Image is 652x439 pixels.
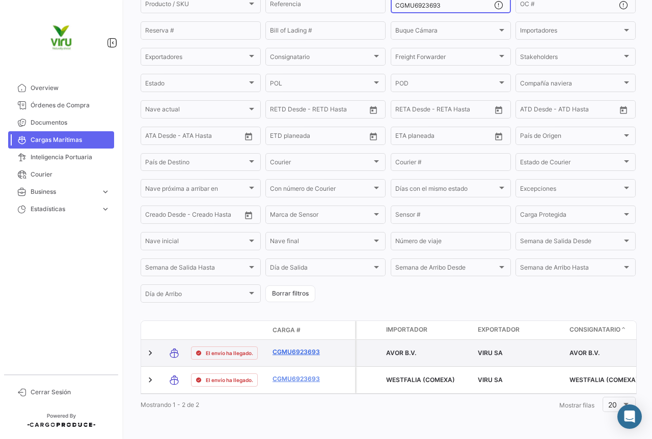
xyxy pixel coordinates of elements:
[559,107,605,114] input: ATD Hasta
[145,55,247,62] span: Exportadores
[31,170,110,179] span: Courier
[478,349,503,357] span: VIRU SA
[330,326,355,334] datatable-header-cell: Póliza
[270,55,372,62] span: Consignatario
[8,79,114,97] a: Overview
[366,129,381,144] button: Open calendar
[520,107,552,114] input: ATD Desde
[31,153,110,162] span: Inteligencia Portuaria
[520,81,622,88] span: Compañía naviera
[241,208,256,223] button: Open calendar
[270,239,372,246] span: Nave final
[145,375,155,385] a: Expand/Collapse Row
[395,187,497,194] span: Días con el mismo estado
[145,348,155,358] a: Expand/Collapse Row
[520,239,622,246] span: Semana de Salida Desde
[36,12,87,63] img: viru.png
[183,134,229,141] input: ATA Hasta
[270,266,372,273] span: Día de Salida
[145,292,247,299] span: Día de Arribo
[145,134,176,141] input: ATA Desde
[421,107,467,114] input: Hasta
[270,107,288,114] input: Desde
[31,135,110,144] span: Cargas Marítimas
[357,321,382,339] datatable-header-cell: Carga Protegida
[520,213,622,220] span: Carga Protegida
[520,266,622,273] span: Semana de Arribo Hasta
[608,400,617,409] span: 20
[31,83,110,93] span: Overview
[295,107,341,114] input: Hasta
[273,347,325,357] a: CGMU6923693
[8,131,114,149] a: Cargas Marítimas
[270,187,372,194] span: Con número de Courier
[569,325,620,334] span: Consignatario
[187,326,268,334] datatable-header-cell: Estado de Envio
[559,401,594,409] span: Mostrar filas
[520,134,622,141] span: País de Origen
[31,118,110,127] span: Documentos
[491,102,506,118] button: Open calendar
[161,326,187,334] datatable-header-cell: Modo de Transporte
[273,326,301,335] span: Carga #
[520,187,622,194] span: Excepciones
[8,114,114,131] a: Documentos
[616,102,631,118] button: Open calendar
[145,213,186,220] input: Creado Desde
[145,160,247,167] span: País de Destino
[270,81,372,88] span: POL
[395,28,497,36] span: Buque Cámara
[145,107,247,114] span: Nave actual
[520,160,622,167] span: Estado de Courier
[382,321,474,339] datatable-header-cell: Importador
[193,213,239,220] input: Creado Hasta
[421,134,467,141] input: Hasta
[145,266,247,273] span: Semana de Salida Hasta
[386,349,416,357] span: AVOR B.V.
[520,55,622,62] span: Stakeholders
[268,321,330,339] datatable-header-cell: Carga #
[145,239,247,246] span: Nave inicial
[474,321,565,339] datatable-header-cell: Exportador
[569,376,638,384] span: WESTFALIA (COMEXA)
[386,376,455,384] span: WESTFALIA (COMEXA)
[31,101,110,110] span: Órdenes de Compra
[520,28,622,36] span: Importadores
[569,349,600,357] span: AVOR B.V.
[617,404,642,429] div: Abrir Intercom Messenger
[395,55,497,62] span: Freight Forwarder
[241,129,256,144] button: Open calendar
[265,285,315,302] button: Borrar filtros
[101,204,110,214] span: expand_more
[145,2,247,9] span: Producto / SKU
[206,349,253,357] span: El envío ha llegado.
[31,204,97,214] span: Estadísticas
[478,325,520,334] span: Exportador
[395,107,414,114] input: Desde
[478,376,503,384] span: VIRU SA
[101,187,110,196] span: expand_more
[386,325,427,334] span: Importador
[295,134,341,141] input: Hasta
[8,149,114,166] a: Inteligencia Portuaria
[395,266,497,273] span: Semana de Arribo Desde
[395,81,497,88] span: POD
[366,102,381,118] button: Open calendar
[31,388,110,397] span: Cerrar Sesión
[273,374,325,384] a: CGMU6923693
[8,97,114,114] a: Órdenes de Compra
[270,134,288,141] input: Desde
[206,376,253,384] span: El envío ha llegado.
[270,160,372,167] span: Courier
[395,134,414,141] input: Desde
[141,401,199,408] span: Mostrando 1 - 2 de 2
[270,213,372,220] span: Marca de Sensor
[491,129,506,144] button: Open calendar
[8,166,114,183] a: Courier
[31,187,97,196] span: Business
[145,81,247,88] span: Estado
[145,187,247,194] span: Nave próxima a arribar en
